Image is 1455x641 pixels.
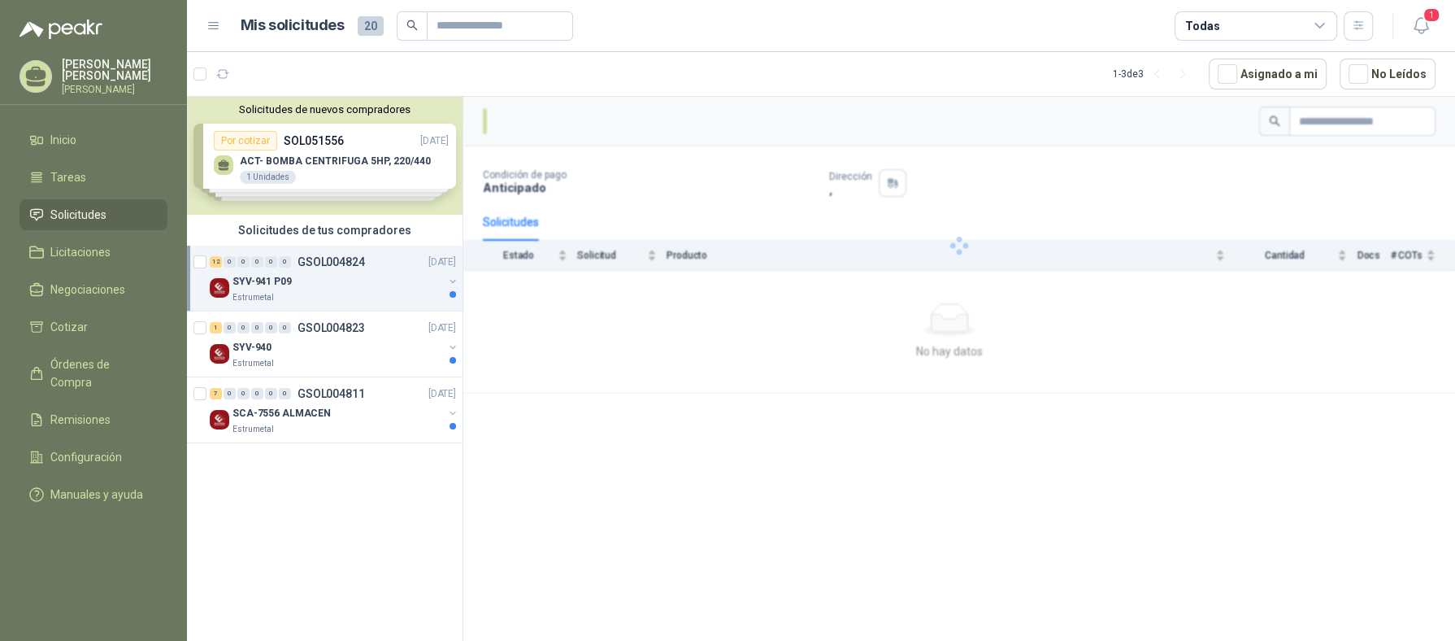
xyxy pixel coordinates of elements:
a: 12 0 0 0 0 0 GSOL004824[DATE] Company LogoSYV-941 P09Estrumetal [210,252,459,304]
span: search [406,20,418,31]
div: 0 [224,256,236,268]
img: Company Logo [210,278,229,298]
a: Órdenes de Compra [20,349,167,398]
a: Licitaciones [20,237,167,268]
a: Cotizar [20,312,167,342]
div: 0 [279,388,291,399]
div: 12 [210,256,222,268]
p: Estrumetal [232,357,274,370]
div: 0 [265,388,277,399]
div: 0 [265,256,277,268]
span: Inicio [50,131,76,149]
a: Configuración [20,442,167,473]
img: Logo peakr [20,20,102,39]
h1: Mis solicitudes [241,14,345,37]
p: Estrumetal [232,291,274,304]
div: 0 [224,322,236,334]
a: 7 0 0 0 0 0 GSOL004811[DATE] Company LogoSCA-7556 ALMACENEstrumetal [210,384,459,436]
span: Cotizar [50,318,88,336]
span: Licitaciones [50,243,111,261]
div: 1 - 3 de 3 [1113,61,1196,87]
div: Solicitudes de tus compradores [187,215,463,246]
span: Remisiones [50,411,111,429]
a: Inicio [20,124,167,155]
p: [PERSON_NAME] [PERSON_NAME] [62,59,167,81]
a: Solicitudes [20,199,167,230]
p: [DATE] [428,386,456,402]
div: 1 [210,322,222,334]
div: 0 [237,388,250,399]
div: 0 [279,322,291,334]
div: 0 [279,256,291,268]
a: Manuales y ayuda [20,479,167,510]
span: Órdenes de Compra [50,355,152,391]
img: Company Logo [210,344,229,364]
a: Tareas [20,162,167,193]
div: 0 [251,256,263,268]
div: Solicitudes de nuevos compradoresPor cotizarSOL051556[DATE] ACT- BOMBA CENTRIFUGA 5HP, 220/4401 U... [187,97,463,215]
a: Negociaciones [20,274,167,305]
div: 0 [251,388,263,399]
p: GSOL004823 [298,322,365,334]
p: [DATE] [428,255,456,270]
div: 0 [251,322,263,334]
p: SCA-7556 ALMACEN [232,406,331,421]
button: Asignado a mi [1209,59,1327,89]
span: Solicitudes [50,206,106,224]
span: Negociaciones [50,281,125,299]
span: 20 [358,16,384,36]
div: 0 [237,256,250,268]
a: 1 0 0 0 0 0 GSOL004823[DATE] Company LogoSYV-940Estrumetal [210,318,459,370]
p: SYV-941 P09 [232,274,292,290]
p: [PERSON_NAME] [62,85,167,94]
button: 1 [1406,11,1435,41]
div: 0 [237,322,250,334]
div: 0 [265,322,277,334]
div: 7 [210,388,222,399]
span: Manuales y ayuda [50,486,143,504]
button: Solicitudes de nuevos compradores [193,103,456,116]
div: 0 [224,388,236,399]
button: No Leídos [1340,59,1435,89]
p: [DATE] [428,320,456,336]
p: Estrumetal [232,423,274,436]
p: SYV-940 [232,340,271,355]
span: 1 [1422,7,1440,23]
p: GSOL004811 [298,388,365,399]
img: Company Logo [210,410,229,430]
div: Todas [1185,17,1219,35]
a: Remisiones [20,404,167,435]
span: Tareas [50,168,86,186]
p: GSOL004824 [298,256,365,268]
span: Configuración [50,448,122,466]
